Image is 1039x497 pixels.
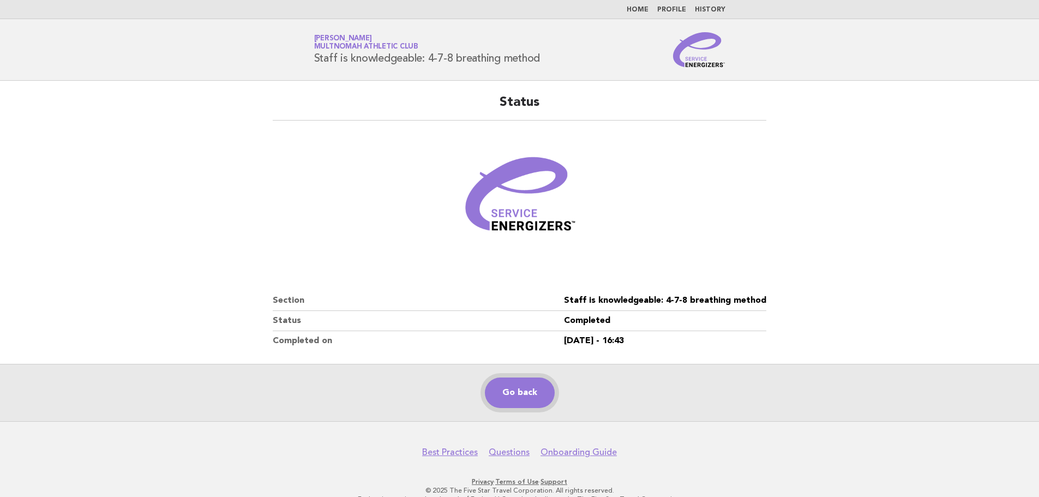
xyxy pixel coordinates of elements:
[489,447,530,458] a: Questions
[472,478,494,486] a: Privacy
[540,478,567,486] a: Support
[186,477,854,486] p: · ·
[673,32,725,67] img: Service Energizers
[314,44,418,51] span: Multnomah Athletic Club
[540,447,617,458] a: Onboarding Guide
[695,7,725,13] a: History
[657,7,686,13] a: Profile
[564,311,766,331] dd: Completed
[273,311,564,331] dt: Status
[314,35,540,64] h1: Staff is knowledgeable: 4-7-8 breathing method
[422,447,478,458] a: Best Practices
[273,94,766,121] h2: Status
[454,134,585,265] img: Verified
[186,486,854,495] p: © 2025 The Five Star Travel Corporation. All rights reserved.
[627,7,648,13] a: Home
[564,331,766,351] dd: [DATE] - 16:43
[273,331,564,351] dt: Completed on
[485,378,555,408] a: Go back
[564,291,766,311] dd: Staff is knowledgeable: 4-7-8 breathing method
[495,478,539,486] a: Terms of Use
[314,35,418,50] a: [PERSON_NAME]Multnomah Athletic Club
[273,291,564,311] dt: Section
